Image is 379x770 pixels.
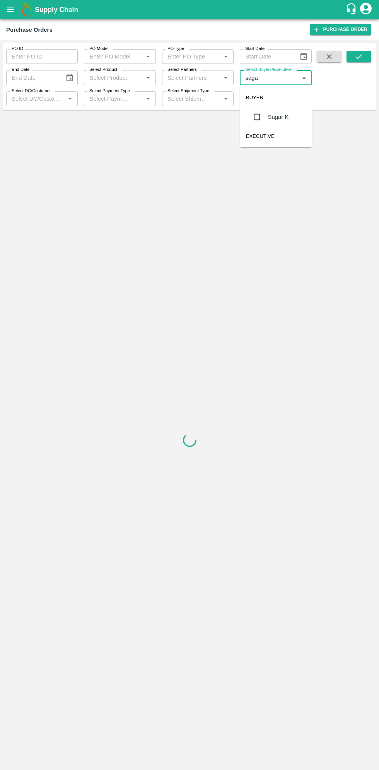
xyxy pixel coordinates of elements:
button: open drawer [2,1,19,19]
input: Select Partners [164,72,219,82]
label: PO Model [89,46,109,52]
b: Supply Chain [35,6,78,14]
button: Choose date [62,70,77,85]
img: logo [19,2,35,17]
label: PO Type [167,46,184,52]
div: Sagar K [268,113,289,121]
input: Select Shipment Type [164,94,208,104]
label: End Date [12,67,29,73]
button: Open [221,73,231,83]
input: End Date [6,70,59,85]
label: Select DC/Customer [12,88,51,94]
label: Select Product [89,67,117,73]
label: Select Shipment Type [167,88,209,94]
div: Purchase Orders [6,25,53,35]
a: Purchase Order [310,24,371,35]
button: Open [143,94,153,104]
label: Select Buyers/Executive [245,67,292,73]
label: Select Partners [167,67,197,73]
input: Enter PO Model [86,52,140,62]
button: Open [221,94,231,104]
button: Open [65,94,75,104]
input: Select Product [86,72,140,82]
button: Open [143,52,153,62]
div: account of current user [359,2,373,18]
div: BUYER [240,88,312,107]
input: Select Payment Type [86,94,130,104]
label: PO ID [12,46,23,52]
input: Enter PO ID [6,49,78,64]
label: Start Date [245,46,265,52]
div: EXECUTIVE [240,127,312,146]
button: Close [299,73,309,83]
button: Open [221,52,231,62]
button: Open [143,73,153,83]
a: Supply Chain [35,4,345,15]
input: Select DC/Customer [9,94,63,104]
label: Select Payment Type [89,88,130,94]
div: customer-support [345,3,359,17]
input: Start Date [240,49,293,64]
input: Select Buyers/Executive [242,72,296,82]
button: Choose date [296,49,311,64]
input: Enter PO Type [164,52,219,62]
